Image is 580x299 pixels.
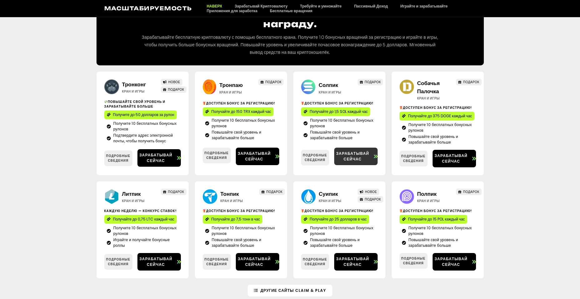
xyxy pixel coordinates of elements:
nav: Меню [201,4,476,13]
h2: Доступен бонус за регистрацию! [203,101,279,106]
a: Подробные сведения [203,148,231,163]
span: Зарабатывай сейчас [334,256,371,267]
span: Зарабатывай сейчас [236,151,273,162]
h2: Кран и игры [122,89,161,94]
a: Получайте до 7,5 тонн в час [203,215,263,224]
span: Получите 10 бесплатных бонусных рулонов [407,122,473,133]
span: Получите 10 бесплатных бонусных рулонов [210,225,277,236]
a: Масштабируемость [104,5,192,12]
span: Зарабатывай сейчас [433,153,470,164]
a: Подробные сведения [301,254,329,270]
a: Зарабатывай сейчас [137,149,181,167]
h2: Кран и игры [319,199,358,203]
span: Подробные сведения [203,151,231,160]
h2: Кран и игры [219,90,258,95]
a: Подробные сведения [104,150,132,166]
span: ПОДАРОК [265,80,282,84]
span: Повышайте свой уровень и зарабатывайте больше [210,129,277,141]
a: Подробные сведения [399,253,428,269]
span: Подробные сведения [399,256,428,266]
h2: Кран и игры [319,90,358,95]
a: Пассивный Доход [348,4,394,8]
span: ПОДАРОК [365,80,381,84]
h2: Кран и игры [417,96,456,101]
a: Бесплатные вращения [264,8,319,13]
a: Зарабатывай сейчас [236,253,279,271]
a: Подробные сведения [399,151,428,166]
span: Повышайте свой уровень и зарабатывайте больше [407,134,473,145]
img: 🎁 [399,106,403,109]
a: Тронконг [122,81,146,88]
a: ПОДАРОК [358,196,383,203]
h2: Кран и игры [417,199,456,203]
span: Подробные сведения [301,257,329,266]
span: Зарабатывай сейчас [433,256,470,267]
h2: Получите бесплатный кран и приумножьте свою награду. [140,6,440,30]
a: Суипик [319,191,338,197]
span: Зарабатывай сейчас [334,151,371,162]
a: Зарабатывай сейчас [334,253,378,271]
img: 🎁 [203,209,206,212]
span: Получайте до 1,5 SOL каждый час [310,109,368,114]
span: Подробные сведения [203,257,231,266]
span: ПОДАРОК [365,197,381,202]
a: ПОДАРОК [358,79,383,85]
span: Зарабатывай сейчас [137,152,175,164]
a: Полпик [417,191,437,197]
span: ПОДАРОК [266,190,283,194]
h2: Доступен бонус за регистрацию! [301,209,378,213]
span: ПОДАРОК [463,80,479,84]
span: Получайте до 7,5 тонн в час [211,216,260,222]
a: Зарабатывай Криптовалюту [228,4,294,8]
h2: Каждую неделю — конкурс ставок! [104,209,181,213]
span: Получайте до 375 DOGE каждый час [408,113,472,119]
a: Зарабатывай сейчас [433,253,476,271]
img: 🎁 [301,102,304,105]
h2: Доступен бонус за регистрацию! [399,209,476,213]
a: Собачья Палочка [417,80,440,95]
span: Получайте до 25 долларов в час [310,216,367,222]
a: НАВЕРХ [201,4,229,8]
span: Получите 10 бесплатных бонусных рулонов [309,118,375,129]
span: Подробные сведения [301,153,329,162]
a: Подробные сведения [203,254,231,270]
span: НОВОЕ [168,80,180,84]
a: Требуйте и умножайте [294,4,348,8]
a: Получайте до 375 DOGE каждый час [399,112,475,120]
a: Получайте до 1,5 SOL каждый час [301,107,370,116]
h2: Кран и игры [122,199,161,203]
span: Другие сайты Claim & Play [260,288,326,293]
a: Получайте до 150 TRX каждый час [203,107,274,116]
a: Получите до 50 долларов за рулон [104,110,177,119]
span: Играйте и получайте бонусные роллы [112,237,178,248]
span: Получайте до 15 POL каждый час [408,216,465,222]
h2: Доступен бонус за регистрацию! [301,101,378,106]
span: Повышайте свой уровень и зарабатывайте больше [309,129,375,141]
span: Подробные сведения [399,154,428,163]
a: ПОДАРОК [456,79,481,85]
a: Приложения для заработка [201,8,264,13]
a: ПОДАРОК [258,79,284,85]
a: ПОДАРОК [161,86,186,93]
a: Подробные сведения [301,150,329,165]
span: Получайте до 150 TRX каждый час [211,109,271,114]
span: ПОДАРОК [168,87,184,92]
a: Тонпик [221,191,239,197]
a: Получайте до 0,75 LTC каждый час [104,215,177,224]
span: Повышайте свой уровень и зарабатывайте больше [210,237,277,248]
a: ПОДАРОК [161,189,186,195]
span: Подробные сведения [104,154,132,163]
span: Получите 10 бесплатных бонусных рулонов [210,118,277,129]
a: Получайте до 15 POL каждый час [399,215,468,224]
span: Получите 10 бесплатных бонусных рулонов [309,225,375,236]
a: Солпик [319,82,338,89]
h2: Доступен бонус за регистрацию! [203,209,279,213]
h2: Доступен бонус за регистрацию! [399,105,476,110]
a: Зарабатывай сейчас [236,148,279,165]
span: Зарабатывай сейчас [137,256,175,267]
a: Другие сайты Claim & Play [248,285,332,296]
a: Зарабатывай сейчас [137,253,181,271]
img: 💸 [104,100,107,103]
a: ПОДАРОК [456,189,481,195]
a: Играйте и зарабатывайте [394,4,454,8]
